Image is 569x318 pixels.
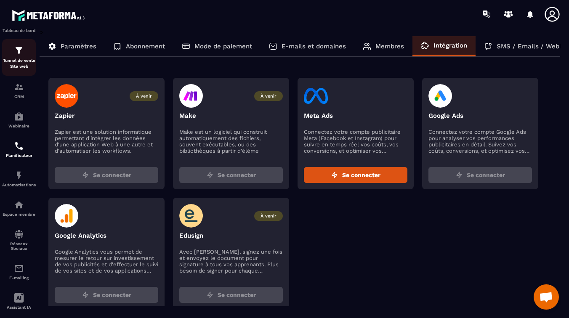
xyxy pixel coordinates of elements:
button: Se connecter [428,167,532,183]
a: automationsautomationsWebinaire [2,105,36,135]
p: Edusign [179,232,283,239]
p: Connectez votre compte publicitaire Meta (Facebook et Instagram) pour suivre en temps réel vos co... [304,129,407,154]
p: Réseaux Sociaux [2,241,36,251]
span: Se connecter [342,171,380,179]
span: Se connecter [218,171,256,179]
a: social-networksocial-networkRéseaux Sociaux [2,223,36,257]
img: automations [14,111,24,122]
img: automations [14,170,24,180]
p: Connectez votre compte Google Ads pour analyser vos performances publicitaires en détail. Suivez ... [428,129,532,154]
p: E-mails et domaines [282,42,346,50]
img: formation [14,82,24,92]
p: Automatisations [2,183,36,187]
img: formation [14,45,24,56]
img: scheduler [14,141,24,151]
span: À venir [130,91,158,101]
img: zap.8ac5aa27.svg [207,172,213,178]
button: Se connecter [304,167,407,183]
p: Mode de paiement [194,42,252,50]
img: google-ads-logo.4cdbfafa.svg [428,84,452,108]
a: Assistant IA [2,286,36,316]
a: automationsautomationsAutomatisations [2,164,36,193]
a: schedulerschedulerPlanificateur [2,135,36,164]
img: zap.8ac5aa27.svg [331,172,338,178]
p: Google Analytics vous permet de mesurer le retour sur investissement de vos publicités et d'effec... [55,249,158,274]
p: Tunnel de vente Site web [2,58,36,69]
img: automations [14,200,24,210]
p: Planificateur [2,153,36,158]
p: Abonnement [126,42,165,50]
p: CRM [2,94,36,99]
a: automationsautomationsEspace membre [2,193,36,223]
a: formationformationTunnel de vente Site web [2,39,36,76]
div: Ouvrir le chat [534,284,559,310]
img: social-network [14,229,24,239]
p: Webinaire [2,124,36,128]
img: google-analytics-logo.594682c4.svg [55,204,79,228]
p: Avec [PERSON_NAME], signez une fois et envoyez le document pour signature à tous vos apprenants. ... [179,249,283,274]
p: Assistant IA [2,305,36,310]
p: Intégration [433,42,467,49]
p: Zapier [55,112,158,119]
button: Se connecter [179,167,283,183]
img: zap.8ac5aa27.svg [456,172,463,178]
img: zap.8ac5aa27.svg [82,172,89,178]
p: Meta Ads [304,112,407,119]
button: Se connecter [179,287,283,303]
p: Paramètres [61,42,96,50]
span: Se connecter [93,291,131,299]
span: Se connecter [218,291,256,299]
span: À venir [254,91,283,101]
img: email [14,263,24,273]
img: logo [12,8,88,23]
p: Make [179,112,283,119]
a: formationformationCRM [2,76,36,105]
p: Make est un logiciel qui construit automatiquement des fichiers, souvent exécutables, ou des bibl... [179,129,283,154]
span: À venir [254,211,283,221]
img: make-logo.47d65c36.svg [179,84,203,108]
img: zapier-logo.003d59f5.svg [55,84,79,108]
a: emailemailE-mailing [2,257,36,286]
p: Google Analytics [55,232,158,239]
p: Membres [375,42,404,50]
p: Zapier est une solution informatique permettant d'intégrer les données d'une application Web à un... [55,129,158,154]
p: Espace membre [2,212,36,217]
p: E-mailing [2,276,36,280]
img: edusign-logo.5fe905fa.svg [179,204,203,228]
img: facebook-logo.eb727249.svg [304,84,328,108]
span: Se connecter [467,171,505,179]
button: Se connecter [55,167,158,183]
p: Google Ads [428,112,532,119]
p: Tableau de bord [2,28,36,33]
span: Se connecter [93,171,131,179]
img: zap.8ac5aa27.svg [82,291,89,298]
button: Se connecter [55,287,158,303]
img: zap.8ac5aa27.svg [207,291,213,298]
